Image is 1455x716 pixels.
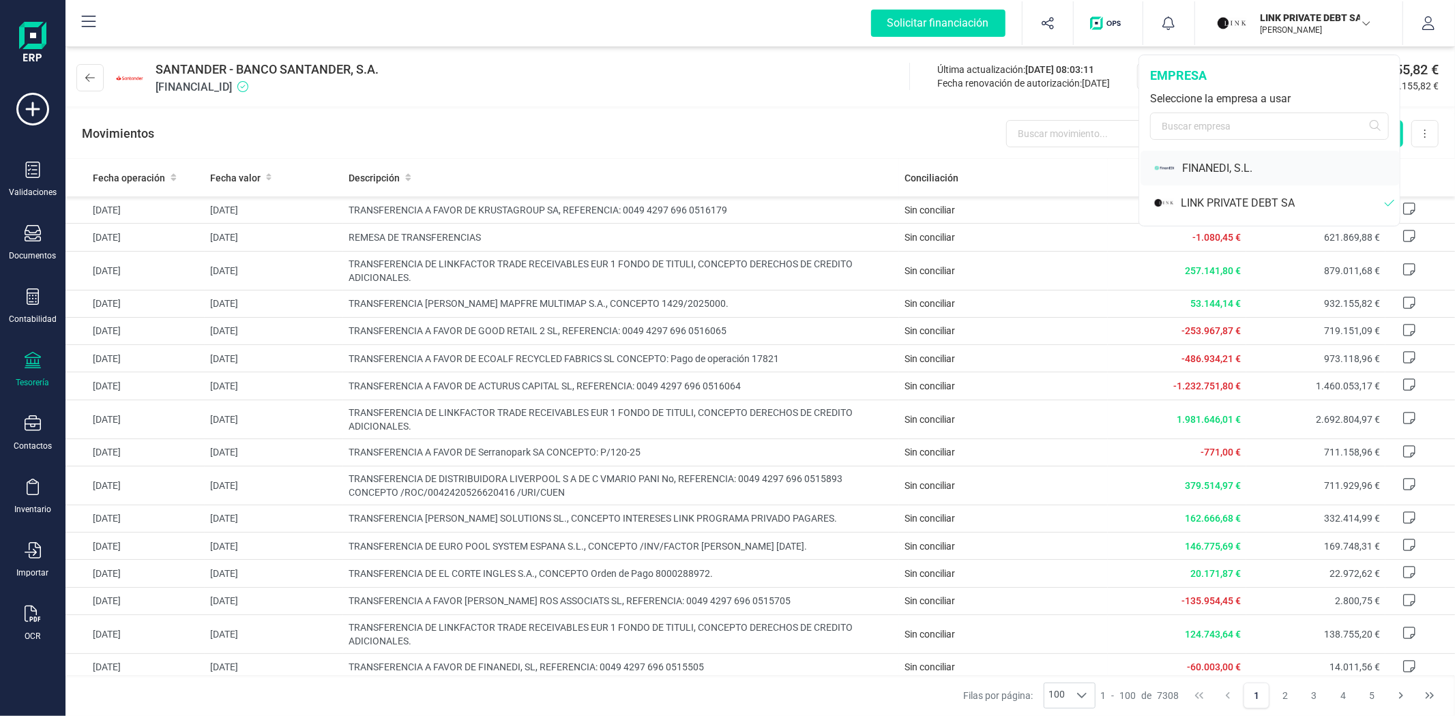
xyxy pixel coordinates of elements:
div: Seleccione la empresa a usar [1150,91,1389,107]
button: Actualizar [1137,63,1217,90]
button: First Page [1186,683,1212,708]
span: [FINANCIAL_ID] [156,79,379,95]
td: [DATE] [205,653,344,681]
input: Buscar empresa [1150,113,1389,140]
td: [DATE] [205,196,344,224]
button: LILINK PRIVATE DEBT SA[PERSON_NAME] [1211,1,1386,45]
td: [DATE] [65,251,205,290]
td: [DATE] [205,290,344,317]
p: LINK PRIVATE DEBT SA [1261,11,1370,25]
td: 332.414,99 € [1246,505,1385,532]
div: Contactos [14,441,52,451]
span: Sin conciliar [905,513,955,524]
span: 146.775,69 € [1185,541,1241,552]
td: [DATE] [205,438,344,466]
span: -1.080,45 € [1192,232,1241,243]
span: Sin conciliar [905,353,955,364]
span: TRANSFERENCIA [PERSON_NAME] SOLUTIONS SL., CONCEPTO INTERESES LINK PROGRAMA PRIVADO PAGARES. [349,511,894,525]
button: Page 5 [1359,683,1385,708]
span: SANTANDER - BANCO SANTANDER, S.A. [156,60,379,79]
td: [DATE] [205,224,344,251]
td: [DATE] [65,533,205,560]
img: LI [1154,191,1174,215]
td: 621.869,88 € [1246,224,1385,251]
td: 138.755,20 € [1246,614,1385,653]
span: [DATE] 08:03:11 [1025,64,1094,75]
td: [DATE] [65,400,205,438]
span: Conciliación [905,171,958,185]
td: [DATE] [205,317,344,344]
span: 7308 [1158,689,1179,702]
span: TRANSFERENCIA [PERSON_NAME] MAPFRE MULTIMAP S.A., CONCEPTO 1429/2025000. [349,297,894,310]
div: empresa [1150,66,1389,85]
td: [DATE] [205,466,344,505]
span: TRANSFERENCIA DE LINKFACTOR TRADE RECEIVABLES EUR 1 FONDO DE TITULI, CONCEPTO DERECHOS DE CREDITO... [349,406,894,433]
span: TRANSFERENCIA A FAVOR DE FINANEDI, SL, REFERENCIA: 0049 4297 696 0515505 [349,660,894,674]
span: TRANSFERENCIA A FAVOR DE ACTURUS CAPITAL SL, REFERENCIA: 0049 4297 696 0516064 [349,379,894,393]
td: [DATE] [205,587,344,614]
span: 162.666,68 € [1185,513,1241,524]
td: [DATE] [65,587,205,614]
td: 973.118,96 € [1246,345,1385,372]
span: Sin conciliar [905,265,955,276]
td: 2.800,75 € [1246,587,1385,614]
span: TRANSFERENCIA A FAVOR [PERSON_NAME] ROS ASSOCIATS SL, REFERENCIA: 0049 4297 696 0515705 [349,594,894,608]
td: 1.460.053,17 € [1246,372,1385,400]
span: TRANSFERENCIA DE LINKFACTOR TRADE RECEIVABLES EUR 1 FONDO DE TITULI, CONCEPTO DERECHOS DE CREDITO... [349,621,894,648]
span: de [1142,689,1152,702]
td: 14.011,56 € [1246,653,1385,681]
span: Sin conciliar [905,205,955,215]
td: [DATE] [65,466,205,505]
div: Contabilidad [9,314,57,325]
td: 2.692.804,97 € [1246,400,1385,438]
div: Importar [17,567,49,578]
td: [DATE] [65,438,205,466]
span: TRANSFERENCIA A FAVOR DE KRUSTAGROUP SA, REFERENCIA: 0049 4297 696 0516179 [349,203,894,217]
span: TRANSFERENCIA A FAVOR DE GOOD RETAIL 2 SL, REFERENCIA: 0049 4297 696 0516065 [349,324,894,338]
td: 719.151,09 € [1246,317,1385,344]
td: [DATE] [205,614,344,653]
img: LI [1217,8,1247,38]
span: -253.967,87 € [1181,325,1241,336]
td: [DATE] [205,372,344,400]
span: Sin conciliar [905,232,955,243]
td: 879.011,68 € [1246,251,1385,290]
td: 711.158,96 € [1246,438,1385,466]
button: Solicitar financiación [855,1,1022,45]
button: Page 1 [1244,683,1269,708]
td: [DATE] [205,533,344,560]
button: Page 2 [1273,683,1299,708]
td: 711.929,96 € [1246,466,1385,505]
td: [DATE] [205,560,344,587]
span: Sin conciliar [905,447,955,458]
div: Inventario [14,504,51,515]
span: Sin conciliar [905,325,955,336]
td: [DATE] [65,372,205,400]
span: TRANSFERENCIA A FAVOR DE Serranopark SA CONCEPTO: P/120-25 [349,445,894,459]
span: -60.003,00 € [1187,661,1241,672]
td: [DATE] [65,614,205,653]
span: TRANSFERENCIA DE DISTRIBUIDORA LIVERPOOL S A DE C VMARIO PANI No, REFERENCIA: 0049 4297 696 05158... [349,472,894,499]
span: 257.141,80 € [1185,265,1241,276]
span: 1.981.646,01 € [1177,414,1241,425]
span: 124.743,64 € [1185,629,1241,640]
td: [DATE] [65,505,205,532]
button: Logo de OPS [1082,1,1134,45]
span: TRANSFERENCIA DE LINKFACTOR TRADE RECEIVABLES EUR 1 FONDO DE TITULI, CONCEPTO DERECHOS DE CREDITO... [349,257,894,284]
span: 379.514,97 € [1185,480,1241,491]
span: 100 [1120,689,1136,702]
div: Tesorería [16,377,50,388]
span: Sin conciliar [905,661,955,672]
div: Filas por página: [963,683,1096,708]
p: [PERSON_NAME] [1261,25,1370,35]
span: Sin conciliar [905,568,955,579]
span: Fecha valor [210,171,261,185]
span: Sin conciliar [905,298,955,309]
span: 1 [1101,689,1106,702]
button: Page 4 [1330,683,1356,708]
span: Sin conciliar [905,414,955,425]
div: Fecha renovación de autorización: [937,76,1110,90]
span: Sin conciliar [905,541,955,552]
div: LINK PRIVATE DEBT SA [1181,195,1385,211]
td: [DATE] [205,251,344,290]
